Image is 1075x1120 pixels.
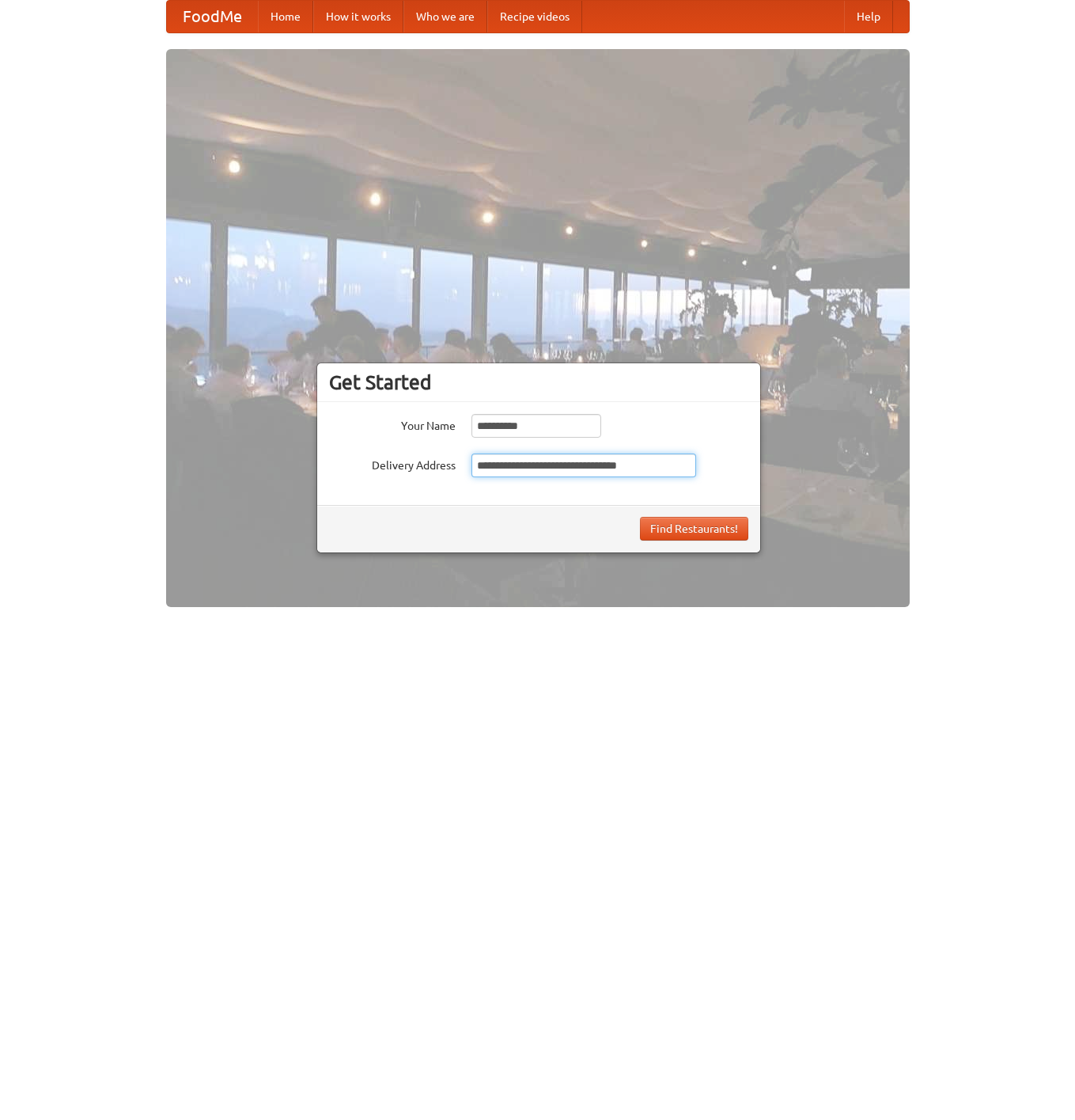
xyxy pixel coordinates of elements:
a: How it works [313,1,403,32]
a: Home [258,1,313,32]
h3: Get Started [329,370,748,394]
a: Help [844,1,893,32]
button: Find Restaurants! [640,517,748,541]
a: FoodMe [167,1,258,32]
label: Your Name [329,414,456,434]
label: Delivery Address [329,454,456,473]
a: Recipe videos [487,1,582,32]
a: Who we are [403,1,487,32]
